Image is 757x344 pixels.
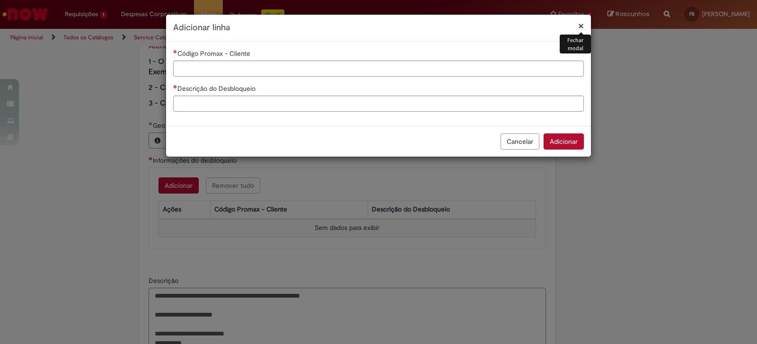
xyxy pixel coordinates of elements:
[173,22,584,34] h2: Adicionar linha
[177,49,252,58] span: Código Promax - Cliente
[173,61,584,77] input: Código Promax - Cliente
[501,133,539,150] button: Cancelar
[578,21,584,31] button: Fechar modal
[173,96,584,112] input: Descrição do Desbloqueio
[173,85,177,88] span: Necessários
[177,84,257,93] span: Descrição do Desbloqueio
[560,35,591,53] div: Fechar modal
[173,50,177,53] span: Necessários
[544,133,584,150] button: Adicionar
